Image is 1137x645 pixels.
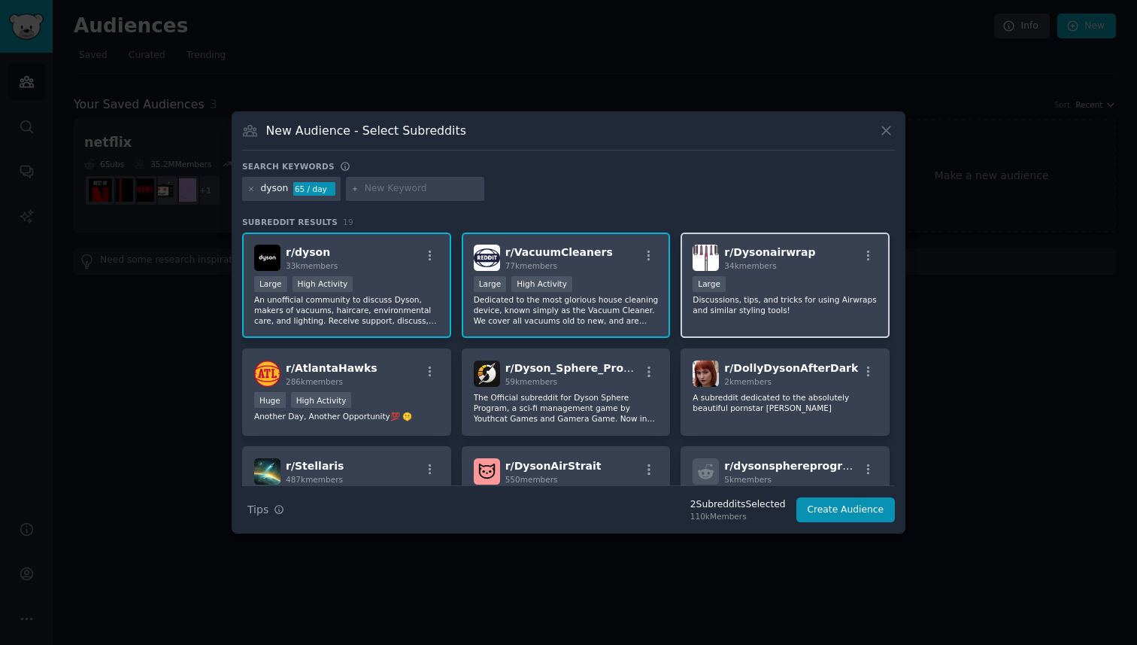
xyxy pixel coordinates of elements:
p: A subreddit dedicated to the absolutely beautiful pornstar [PERSON_NAME] [693,392,878,413]
span: 77k members [505,261,557,270]
h3: Search keywords [242,161,335,172]
img: Dysonairwrap [693,245,719,271]
span: 5k members [724,475,772,484]
img: dyson [254,245,280,271]
img: DysonAirStrait [474,458,500,485]
span: r/ dyson [286,246,330,258]
img: AtlantaHawks [254,361,280,387]
img: Dyson_Sphere_Program [474,361,500,387]
span: 2k members [724,377,772,386]
span: r/ dysonsphereprogram [724,460,860,472]
span: 59k members [505,377,557,386]
p: An unofficial community to discuss Dyson, makers of vacuums, haircare, environmental care, and li... [254,294,439,326]
span: Tips [247,502,268,518]
p: Dedicated to the most glorious house cleaning device, known simply as the Vacuum Cleaner. We cove... [474,294,659,326]
div: High Activity [293,276,353,292]
div: High Activity [291,392,352,408]
button: Create Audience [796,497,896,523]
p: Discussions, tips, and tricks for using Airwraps and similar styling tools! [693,294,878,315]
span: 550 members [505,475,558,484]
div: Large [254,276,287,292]
button: Tips [242,497,290,523]
div: dyson [261,182,289,196]
span: r/ Stellaris [286,460,344,472]
span: 34k members [724,261,776,270]
h3: New Audience - Select Subreddits [266,123,466,138]
span: r/ DollyDysonAfterDark [724,362,858,374]
span: r/ Dyson_Sphere_Program [505,362,654,374]
span: r/ Dysonairwrap [724,246,815,258]
span: r/ VacuumCleaners [505,246,613,258]
p: The Official subreddit for Dyson Sphere Program, a sci-fi management game by Youthcat Games and G... [474,392,659,424]
img: Stellaris [254,458,280,485]
div: Large [474,276,507,292]
div: Huge [254,392,286,408]
div: High Activity [511,276,572,292]
div: 2 Subreddit s Selected [690,498,786,512]
input: New Keyword [365,182,479,196]
span: r/ AtlantaHawks [286,362,377,374]
img: DollyDysonAfterDark [693,361,719,387]
span: 487k members [286,475,343,484]
span: 33k members [286,261,338,270]
span: Subreddit Results [242,217,338,227]
div: 65 / day [293,182,335,196]
span: r/ DysonAirStrait [505,460,602,472]
div: Large [693,276,726,292]
span: 19 [343,218,353,227]
span: 286k members [286,377,343,386]
div: 110k Members [690,511,786,522]
p: Another Day, Another Opportunity💯 🤫 [254,411,439,421]
img: VacuumCleaners [474,245,500,271]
